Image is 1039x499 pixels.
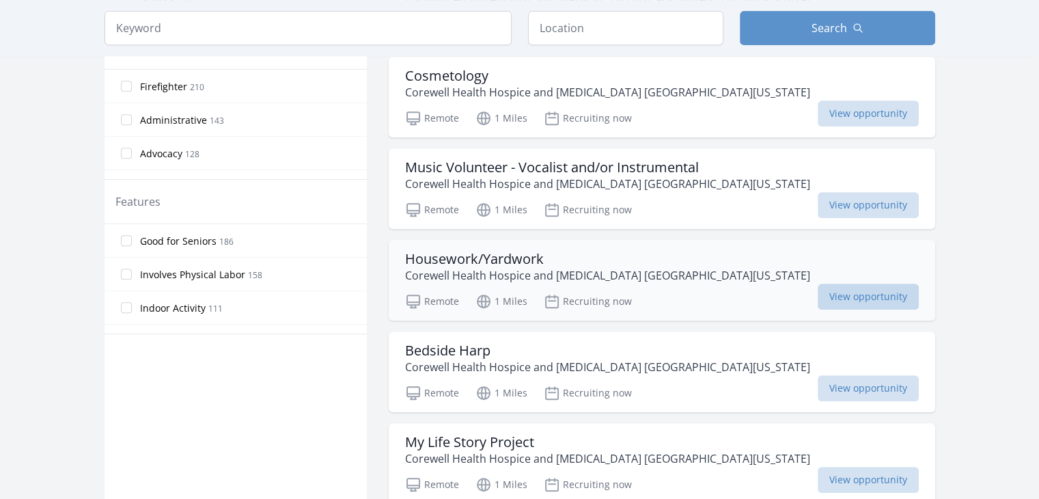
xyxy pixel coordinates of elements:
p: Recruiting now [544,202,632,218]
a: Music Volunteer - Vocalist and/or Instrumental Corewell Health Hospice and [MEDICAL_DATA] [GEOGRA... [389,148,935,229]
p: Recruiting now [544,293,632,310]
span: 158 [248,269,262,281]
span: Advocacy [140,147,182,161]
p: Corewell Health Hospice and [MEDICAL_DATA] [GEOGRAPHIC_DATA][US_STATE] [405,84,810,100]
h3: Cosmetology [405,68,810,84]
p: Remote [405,385,459,401]
input: Location [528,11,723,45]
p: Corewell Health Hospice and [MEDICAL_DATA] [GEOGRAPHIC_DATA][US_STATE] [405,176,810,192]
span: Good for Seniors [140,234,217,248]
span: Administrative [140,113,207,127]
span: 143 [210,115,224,126]
p: 1 Miles [475,385,527,401]
span: Firefighter [140,80,187,94]
span: 210 [190,81,204,93]
span: View opportunity [818,467,919,493]
a: Cosmetology Corewell Health Hospice and [MEDICAL_DATA] [GEOGRAPHIC_DATA][US_STATE] Remote 1 Miles... [389,57,935,137]
span: View opportunity [818,100,919,126]
p: Remote [405,293,459,310]
input: Firefighter 210 [121,81,132,92]
input: Keyword [105,11,512,45]
span: View opportunity [818,375,919,401]
button: Search [740,11,935,45]
h3: Music Volunteer - Vocalist and/or Instrumental [405,159,810,176]
span: 128 [185,148,199,160]
input: Good for Seniors 186 [121,235,132,246]
p: Recruiting now [544,476,632,493]
p: Remote [405,202,459,218]
p: 1 Miles [475,476,527,493]
input: Advocacy 128 [121,148,132,159]
p: 1 Miles [475,202,527,218]
input: Involves Physical Labor 158 [121,269,132,280]
span: 111 [208,303,223,314]
input: Indoor Activity 111 [121,302,132,313]
span: View opportunity [818,284,919,310]
span: Involves Physical Labor [140,268,245,282]
a: Housework/Yardwork Corewell Health Hospice and [MEDICAL_DATA] [GEOGRAPHIC_DATA][US_STATE] Remote ... [389,240,935,321]
p: Remote [405,476,459,493]
span: Search [812,20,847,36]
input: Administrative 143 [121,114,132,125]
span: 186 [219,236,234,247]
h3: Bedside Harp [405,342,810,359]
p: 1 Miles [475,293,527,310]
h3: Housework/Yardwork [405,251,810,267]
span: View opportunity [818,192,919,218]
p: 1 Miles [475,110,527,126]
p: Remote [405,110,459,126]
span: Indoor Activity [140,301,206,315]
p: Corewell Health Hospice and [MEDICAL_DATA] [GEOGRAPHIC_DATA][US_STATE] [405,267,810,284]
p: Corewell Health Hospice and [MEDICAL_DATA] [GEOGRAPHIC_DATA][US_STATE] [405,359,810,375]
p: Recruiting now [544,110,632,126]
p: Corewell Health Hospice and [MEDICAL_DATA] [GEOGRAPHIC_DATA][US_STATE] [405,450,810,467]
h3: My Life Story Project [405,434,810,450]
legend: Features [115,193,161,210]
a: Bedside Harp Corewell Health Hospice and [MEDICAL_DATA] [GEOGRAPHIC_DATA][US_STATE] Remote 1 Mile... [389,332,935,412]
p: Recruiting now [544,385,632,401]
